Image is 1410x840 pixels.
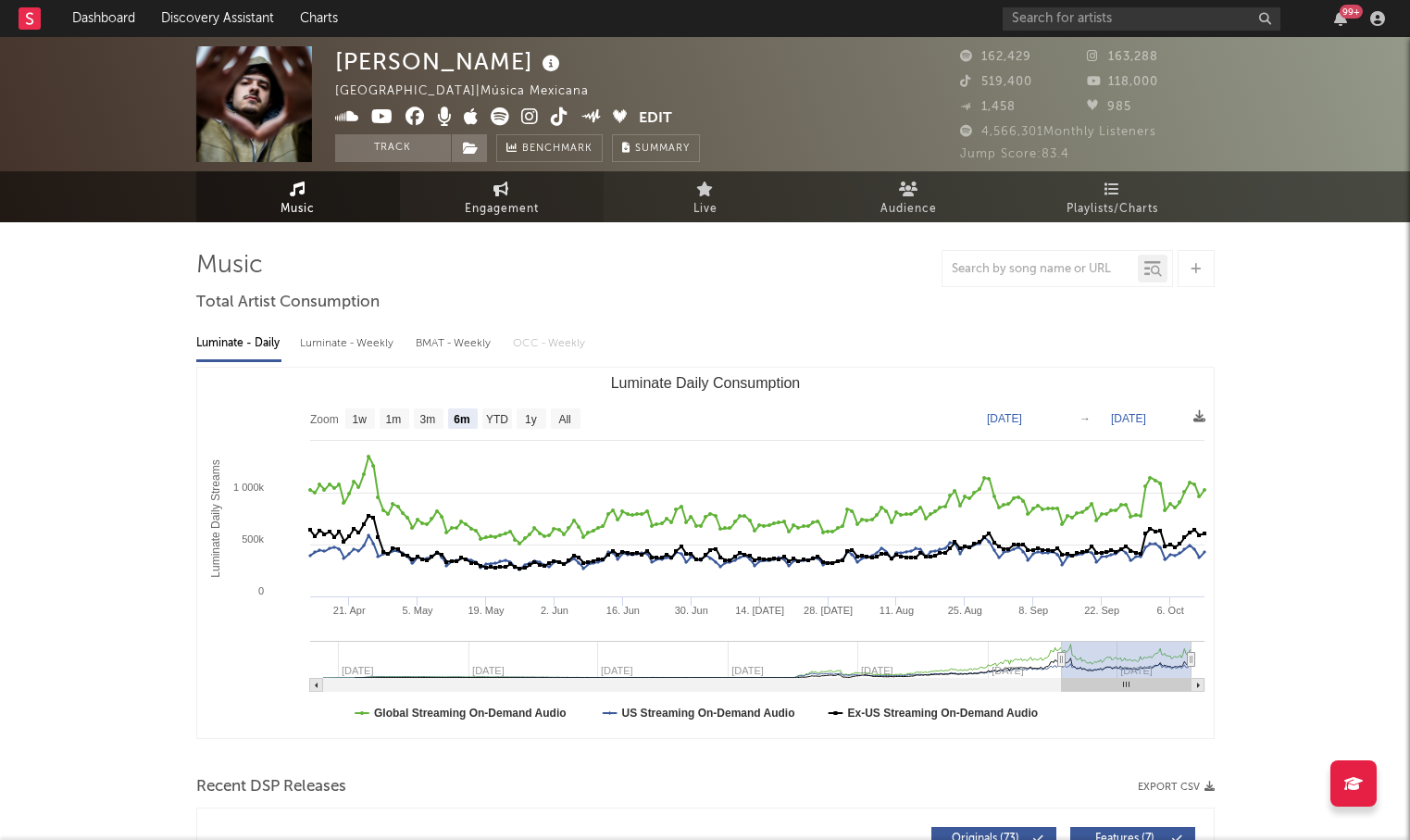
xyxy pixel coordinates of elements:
[1011,171,1215,222] a: Playlists/Charts
[987,412,1022,425] text: [DATE]
[465,198,539,220] span: Engagement
[335,81,610,103] div: [GEOGRAPHIC_DATA] | Música Mexicana
[196,776,346,798] span: Recent DSP Releases
[196,328,281,359] div: Luminate - Daily
[374,707,567,720] text: Global Streaming On-Demand Audio
[300,328,397,359] div: Luminate - Weekly
[635,144,690,154] span: Summary
[335,134,451,162] button: Track
[454,413,469,426] text: 6m
[1138,782,1215,793] button: Export CSV
[1340,5,1363,19] div: 99 +
[257,585,263,596] text: 0
[610,375,800,391] text: Luminate Daily Consumption
[880,198,937,220] span: Audience
[522,138,593,160] span: Benchmark
[1087,101,1131,113] span: 985
[960,148,1069,160] span: Jump Score: 83.4
[621,707,794,720] text: US Streaming On-Demand Audio
[310,413,339,426] text: Zoom
[281,198,315,220] span: Music
[496,134,603,162] a: Benchmark
[605,605,639,616] text: 16. Jun
[807,171,1011,222] a: Audience
[1018,605,1048,616] text: 8. Sep
[416,328,494,359] div: BMAT - Weekly
[947,605,981,616] text: 25. Aug
[1334,11,1347,26] button: 99+
[242,533,264,545] text: 500k
[385,413,401,426] text: 1m
[1111,412,1146,425] text: [DATE]
[335,46,565,77] div: [PERSON_NAME]
[197,368,1214,738] svg: Luminate Daily Consumption
[1087,51,1158,63] span: 163,288
[1079,412,1091,425] text: →
[558,413,570,426] text: All
[468,605,505,616] text: 19. May
[847,707,1038,720] text: Ex-US Streaming On-Demand Audio
[400,171,604,222] a: Engagement
[674,605,707,616] text: 30. Jun
[485,413,507,426] text: YTD
[525,413,537,426] text: 1y
[735,605,784,616] text: 14. [DATE]
[960,51,1031,63] span: 162,429
[639,107,672,131] button: Edit
[693,198,717,220] span: Live
[612,134,700,162] button: Summary
[1084,605,1119,616] text: 22. Sep
[209,459,222,577] text: Luminate Daily Streams
[604,171,807,222] a: Live
[942,262,1138,277] input: Search by song name or URL
[960,126,1156,138] span: 4,566,301 Monthly Listeners
[196,292,380,314] span: Total Artist Consumption
[196,171,400,222] a: Music
[232,482,264,493] text: 1 000k
[1156,605,1183,616] text: 6. Oct
[1003,7,1280,31] input: Search for artists
[419,413,435,426] text: 3m
[352,413,367,426] text: 1w
[960,76,1032,88] span: 519,400
[804,605,853,616] text: 28. [DATE]
[1087,76,1158,88] span: 118,000
[402,605,433,616] text: 5. May
[1067,198,1158,220] span: Playlists/Charts
[879,605,913,616] text: 11. Aug
[960,101,1016,113] span: 1,458
[540,605,568,616] text: 2. Jun
[332,605,365,616] text: 21. Apr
